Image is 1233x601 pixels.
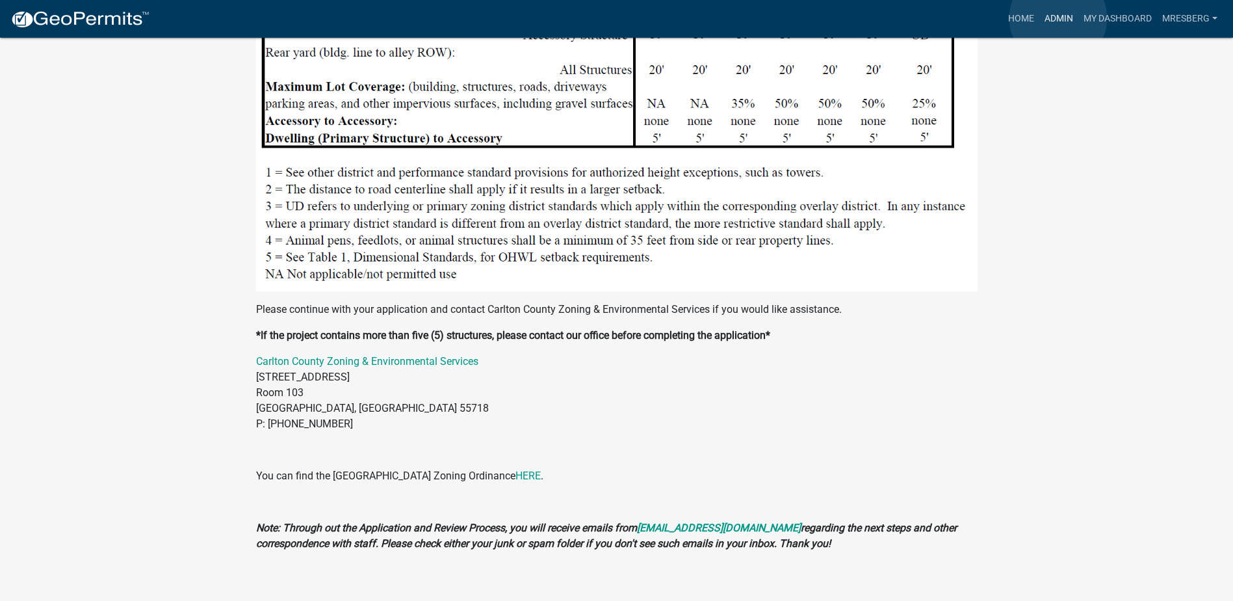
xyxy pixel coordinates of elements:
strong: regarding the next steps and other correspondence with staff. Please check either your junk or sp... [256,522,957,550]
strong: Note: Through out the Application and Review Process, you will receive emails from [256,522,637,534]
a: [EMAIL_ADDRESS][DOMAIN_NAME] [637,522,801,534]
a: My Dashboard [1078,7,1157,31]
strong: *If the project contains more than five (5) structures, please contact our office before completi... [256,329,770,341]
p: You can find the [GEOGRAPHIC_DATA] Zoning Ordinance . [256,468,978,484]
a: Admin [1039,7,1078,31]
a: HERE [515,470,541,482]
p: [STREET_ADDRESS] Room 103 [GEOGRAPHIC_DATA], [GEOGRAPHIC_DATA] 55718 P: [PHONE_NUMBER] [256,354,978,432]
a: mresberg [1157,7,1223,31]
a: Home [1003,7,1039,31]
p: Please continue with your application and contact Carlton County Zoning & Environmental Services ... [256,302,978,317]
a: Carlton County Zoning & Environmental Services [256,355,478,367]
